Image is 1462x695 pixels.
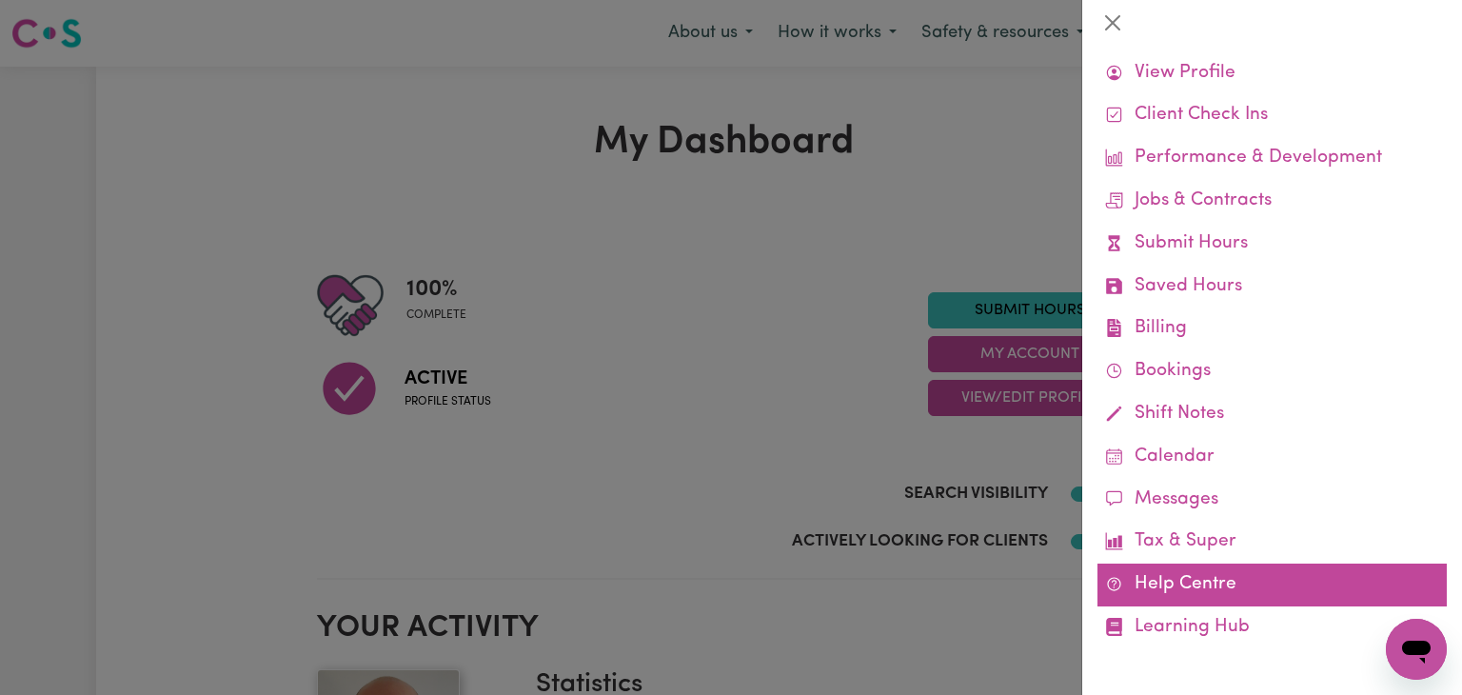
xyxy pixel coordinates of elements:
a: Calendar [1097,436,1447,479]
a: Tax & Super [1097,521,1447,564]
a: Billing [1097,308,1447,350]
a: Bookings [1097,350,1447,393]
a: Client Check Ins [1097,94,1447,137]
a: Learning Hub [1097,606,1447,649]
button: Close [1097,8,1128,38]
a: Help Centre [1097,564,1447,606]
a: Shift Notes [1097,393,1447,436]
a: Saved Hours [1097,266,1447,308]
a: View Profile [1097,52,1447,95]
a: Performance & Development [1097,137,1447,180]
a: Jobs & Contracts [1097,180,1447,223]
iframe: Button to launch messaging window [1386,619,1447,680]
a: Messages [1097,479,1447,522]
a: Submit Hours [1097,223,1447,266]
